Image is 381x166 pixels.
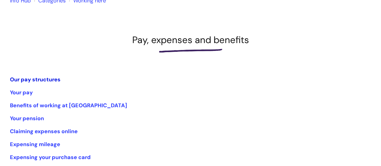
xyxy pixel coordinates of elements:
a: Benefits of working at [GEOGRAPHIC_DATA] [10,102,127,109]
a: Expensing your purchase card [10,154,91,161]
a: Our pay structures [10,76,61,83]
a: Expensing mileage [10,141,60,148]
h1: Pay, expenses and benefits [10,34,371,45]
a: Your pension [10,115,44,122]
a: Your pay [10,89,33,96]
a: Claiming expenses online [10,128,78,135]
